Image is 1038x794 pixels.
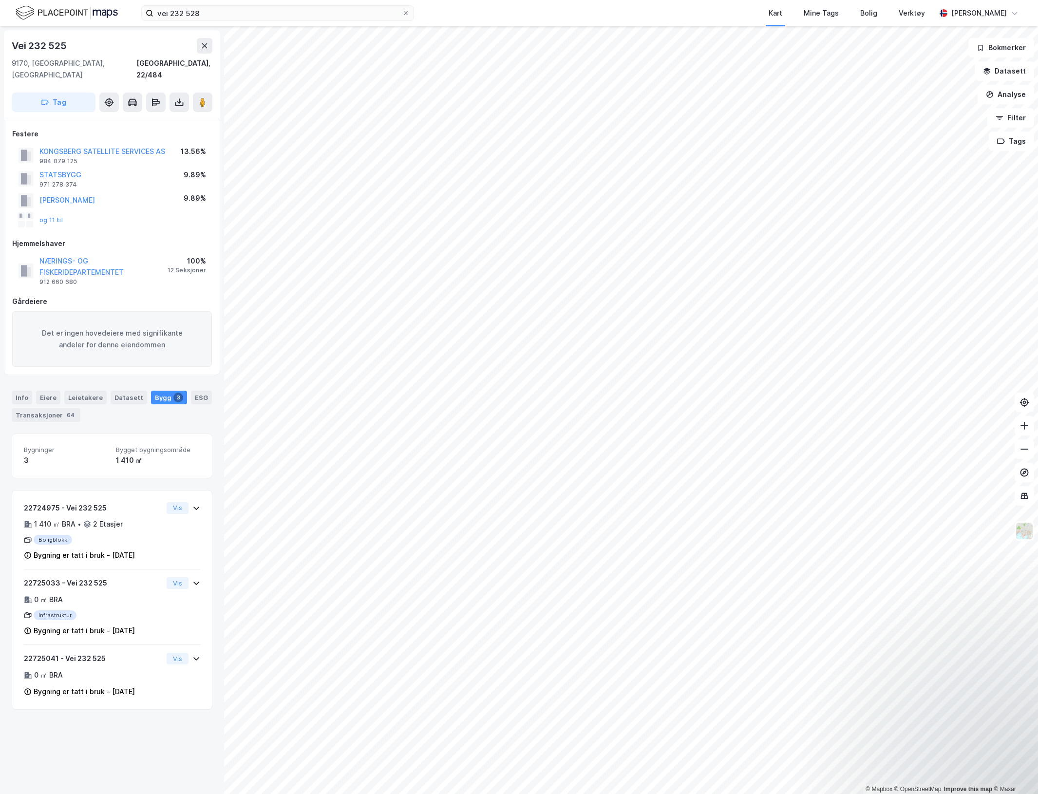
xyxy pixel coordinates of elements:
div: 971 278 374 [39,181,77,189]
div: Det er ingen hovedeiere med signifikante andeler for denne eiendommen [12,311,212,367]
button: Datasett [975,61,1034,81]
div: 13.56% [181,146,206,157]
button: Filter [987,108,1034,128]
div: 22724975 - Vei 232 525 [24,502,163,514]
div: 64 [65,410,76,420]
div: Datasett [111,391,147,404]
div: 0 ㎡ BRA [34,669,63,681]
a: Mapbox [866,786,892,793]
div: Hjemmelshaver [12,238,212,249]
div: Gårdeiere [12,296,212,307]
a: OpenStreetMap [894,786,942,793]
div: 12 Seksjoner [168,266,206,274]
div: Bygning er tatt i bruk - [DATE] [34,686,135,698]
div: Info [12,391,32,404]
button: Tags [989,132,1034,151]
button: Vis [167,502,189,514]
input: Søk på adresse, matrikkel, gårdeiere, leietakere eller personer [153,6,402,20]
img: logo.f888ab2527a4732fd821a326f86c7f29.svg [16,4,118,21]
button: Bokmerker [968,38,1034,57]
a: Improve this map [944,786,992,793]
span: Bygninger [24,446,108,454]
div: Bolig [860,7,877,19]
div: 22725041 - Vei 232 525 [24,653,163,664]
button: Tag [12,93,95,112]
div: 0 ㎡ BRA [34,594,63,605]
div: 1 410 ㎡ [116,454,200,466]
div: Mine Tags [804,7,839,19]
div: 912 660 680 [39,278,77,286]
button: Analyse [978,85,1034,104]
div: Bygg [151,391,187,404]
div: Vei 232 525 [12,38,69,54]
div: [GEOGRAPHIC_DATA], 22/484 [136,57,212,81]
div: 9170, [GEOGRAPHIC_DATA], [GEOGRAPHIC_DATA] [12,57,136,81]
div: [PERSON_NAME] [951,7,1007,19]
div: 984 079 125 [39,157,77,165]
div: Eiere [36,391,60,404]
div: 2 Etasjer [93,518,123,530]
div: ESG [191,391,212,404]
div: • [77,520,81,528]
div: Leietakere [64,391,107,404]
div: 3 [24,454,108,466]
button: Vis [167,653,189,664]
div: 9.89% [184,169,206,181]
div: Kart [769,7,782,19]
div: Bygning er tatt i bruk - [DATE] [34,625,135,637]
span: Bygget bygningsområde [116,446,200,454]
div: 3 [173,393,183,402]
img: Z [1015,522,1034,540]
div: 22725033 - Vei 232 525 [24,577,163,589]
div: Bygning er tatt i bruk - [DATE] [34,549,135,561]
div: 100% [168,255,206,267]
div: 9.89% [184,192,206,204]
button: Vis [167,577,189,589]
div: 1 410 ㎡ BRA [34,518,75,530]
div: Verktøy [899,7,925,19]
div: Transaksjoner [12,408,80,422]
div: Festere [12,128,212,140]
